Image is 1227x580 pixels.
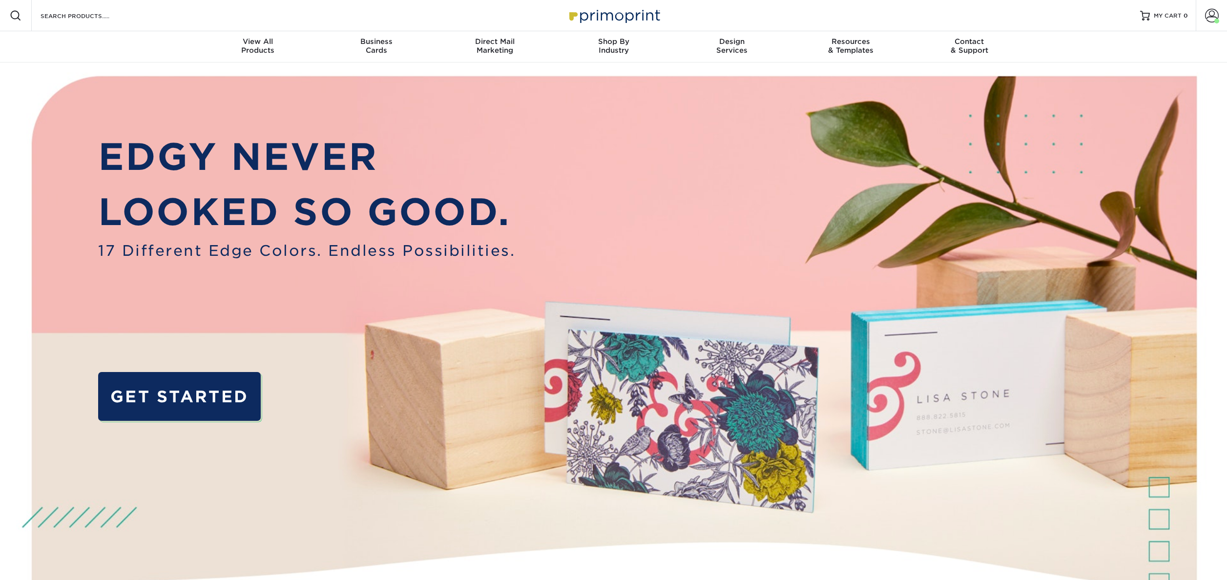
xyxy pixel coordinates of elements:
[436,31,554,62] a: Direct MailMarketing
[791,37,910,46] span: Resources
[317,37,436,55] div: Cards
[199,37,317,46] span: View All
[791,37,910,55] div: & Templates
[565,5,663,26] img: Primoprint
[317,37,436,46] span: Business
[98,240,515,262] span: 17 Different Edge Colors. Endless Possibilities.
[1184,12,1188,19] span: 0
[910,37,1029,55] div: & Support
[673,31,791,62] a: DesignServices
[98,372,261,420] a: GET STARTED
[554,31,673,62] a: Shop ByIndustry
[791,31,910,62] a: Resources& Templates
[436,37,554,55] div: Marketing
[40,10,135,21] input: SEARCH PRODUCTS.....
[910,37,1029,46] span: Contact
[199,31,317,62] a: View AllProducts
[554,37,673,46] span: Shop By
[317,31,436,62] a: BusinessCards
[673,37,791,55] div: Services
[673,37,791,46] span: Design
[98,185,515,240] p: LOOKED SO GOOD.
[554,37,673,55] div: Industry
[436,37,554,46] span: Direct Mail
[910,31,1029,62] a: Contact& Support
[199,37,317,55] div: Products
[1154,12,1182,20] span: MY CART
[98,129,515,185] p: EDGY NEVER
